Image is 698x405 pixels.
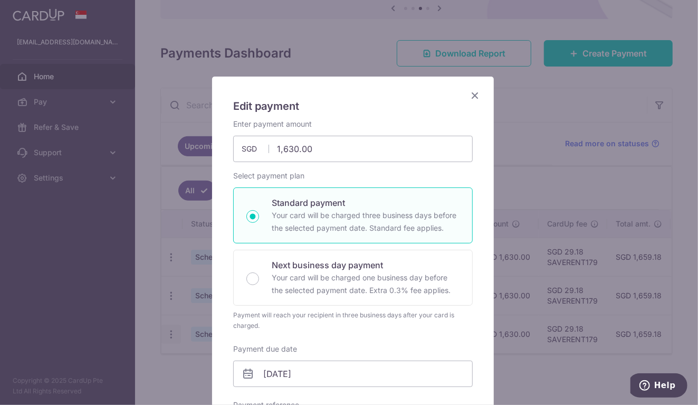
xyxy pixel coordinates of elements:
input: 0.00 [233,136,473,162]
label: Select payment plan [233,171,304,181]
input: DD / MM / YYYY [233,361,473,387]
label: Payment due date [233,344,297,354]
label: Enter payment amount [233,119,312,129]
iframe: Opens a widget where you can find more information [630,373,687,400]
p: Your card will be charged three business days before the selected payment date. Standard fee appl... [272,209,460,234]
p: Standard payment [272,196,460,209]
button: Close [468,89,481,102]
p: Your card will be charged one business day before the selected payment date. Extra 0.3% fee applies. [272,271,460,297]
h5: Edit payment [233,98,473,115]
span: SGD [242,144,269,154]
p: Next business day payment [272,259,460,271]
div: Payment will reach your recipient in three business days after your card is charged. [233,310,473,331]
